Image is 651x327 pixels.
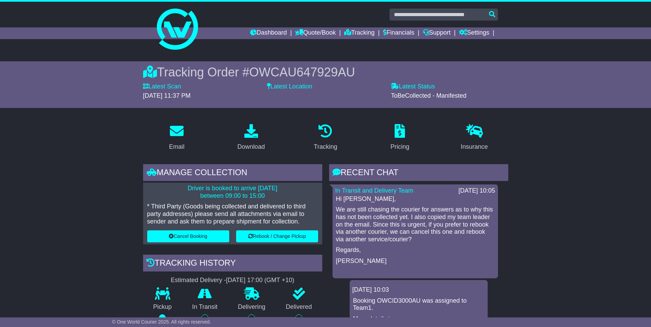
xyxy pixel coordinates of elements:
div: Estimated Delivery - [143,277,322,284]
a: Financials [383,27,414,39]
a: Email [164,122,189,154]
div: Pricing [391,142,409,152]
p: Delivered [276,303,322,311]
label: Latest Location [267,83,312,90]
div: Download [237,142,265,152]
p: We are still chasing the courier for answers as to why this has not been collected yet. I also co... [336,206,495,243]
a: In Transit and Delivery Team [335,187,414,194]
p: Regards, [336,246,495,254]
p: * Third Party (Goods being collected and delivered to third party addresses) please send all atta... [147,203,318,225]
a: here [388,315,401,322]
div: [DATE] 17:00 (GMT +10) [226,277,294,284]
div: Tracking history [143,255,322,273]
a: Pricing [386,122,414,154]
a: Quote/Book [295,27,336,39]
div: RECENT CHAT [329,164,508,183]
a: Dashboard [250,27,287,39]
div: [DATE] 10:05 [458,187,495,195]
button: Cancel Booking [147,230,229,242]
span: ToBeCollected - Manifested [391,92,466,99]
p: Booking OWCID3000AU was assigned to Team1. [353,297,484,312]
p: More details: . [353,315,484,323]
div: Manage collection [143,164,322,183]
a: Tracking [309,122,341,154]
a: Settings [459,27,489,39]
label: Latest Scan [143,83,181,90]
a: Tracking [344,27,374,39]
p: Pickup [143,303,182,311]
div: Tracking Order # [143,65,508,80]
span: [DATE] 11:37 PM [143,92,191,99]
span: © One World Courier 2025. All rights reserved. [112,319,211,325]
p: Delivering [228,303,276,311]
div: [DATE] 10:03 [352,286,485,294]
span: OWCAU647929AU [249,65,355,79]
p: [PERSON_NAME] [336,257,495,265]
a: Download [233,122,269,154]
p: In Transit [182,303,228,311]
button: Rebook / Change Pickup [236,230,318,242]
p: Hi [PERSON_NAME], [336,195,495,203]
div: Tracking [314,142,337,152]
label: Latest Status [391,83,435,90]
p: Driver is booked to arrive [DATE] between 09:00 to 15:00 [147,185,318,199]
div: Insurance [461,142,488,152]
div: Email [169,142,184,152]
a: Support [423,27,451,39]
a: Insurance [456,122,492,154]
